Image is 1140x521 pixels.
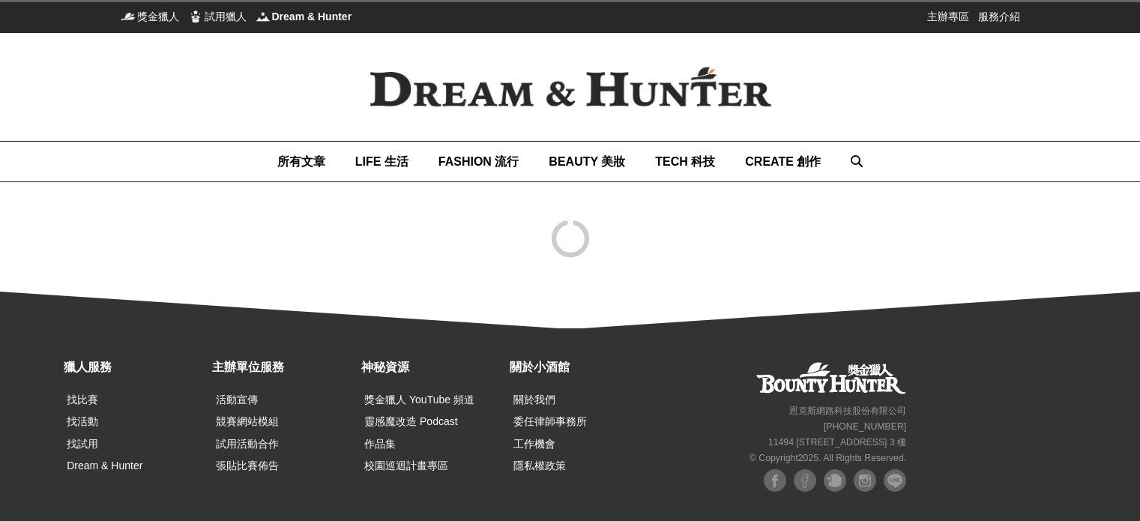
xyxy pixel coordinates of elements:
a: 作品集 [364,438,396,450]
span: 獎金獵人 [137,9,179,24]
span: LIFE 生活 [355,155,408,168]
img: 獎金獵人 [121,9,136,24]
a: TECH 科技 [655,142,715,181]
img: Facebook [764,469,786,492]
img: Instagram [854,469,876,492]
span: FASHION 流行 [438,155,519,168]
a: 校園巡迴計畫專區 [364,460,448,472]
a: 工作機會 [513,438,555,450]
a: 活動宣傳 [216,394,258,406]
div: 主辦單位服務 [212,358,353,376]
a: 找試用 [67,438,98,450]
span: TECH 科技 [655,155,715,168]
a: 服務介紹 [978,9,1020,24]
a: Dream & Hunter [67,460,142,472]
a: 張貼比賽佈告 [216,460,279,472]
a: 競賽網站模組 [216,415,279,427]
img: 試用獵人 [188,9,203,24]
span: BEAUTY 美妝 [549,155,625,168]
a: 獎金獵人獎金獵人 [121,9,179,24]
div: 關於小酒館 [510,358,651,376]
a: BEAUTY 美妝 [549,142,625,181]
small: 恩克斯網路科技股份有限公司 [789,406,906,416]
span: 試用獵人 [205,9,247,24]
a: 主辦專區 [927,9,969,24]
a: 委任律師事務所 [513,415,587,427]
a: 找活動 [67,415,98,427]
a: 所有文章 [277,142,325,181]
a: 隱私權政策 [513,460,566,472]
img: Plurk [824,469,846,492]
img: LINE [884,469,906,492]
a: Dream & HunterDream & Hunter [256,9,352,24]
a: 試用活動合作 [216,438,279,450]
small: © Copyright 2025 . All Rights Reserved. [750,453,906,463]
a: FASHION 流行 [438,142,519,181]
a: LIFE 生活 [355,142,408,181]
img: Dream & Hunter [346,43,795,131]
a: 靈感魔改造 Podcast [364,415,457,427]
span: CREATE 創作 [745,155,821,168]
a: CREATE 創作 [745,142,821,181]
small: [PHONE_NUMBER] [824,421,906,432]
small: 11494 [STREET_ADDRESS] 3 樓 [768,437,906,448]
div: 神秘資源 [361,358,502,376]
a: 關於我們 [513,394,555,406]
a: 找比賽 [67,394,98,406]
a: 獎金獵人 YouTube 頻道 [364,394,474,406]
div: 獵人服務 [64,358,205,376]
img: Dream & Hunter [256,9,271,24]
img: Facebook [794,469,816,492]
a: 試用獵人試用獵人 [188,9,247,24]
a: 獎金獵人 [756,362,906,394]
span: 所有文章 [277,155,325,168]
span: Dream & Hunter [272,9,352,24]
